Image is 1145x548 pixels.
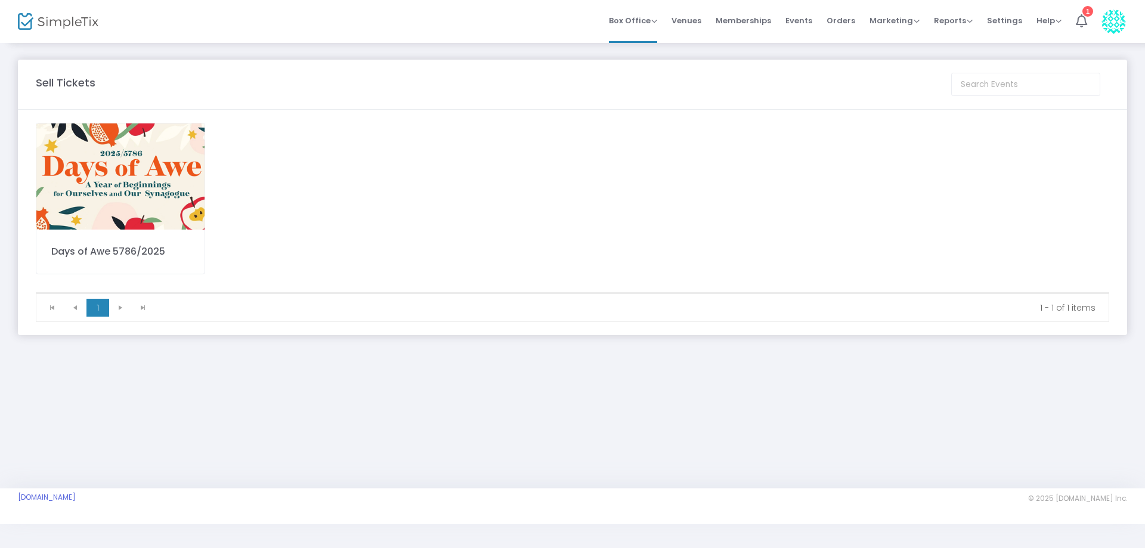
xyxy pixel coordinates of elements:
[1028,494,1127,503] span: © 2025 [DOMAIN_NAME] Inc.
[785,5,812,36] span: Events
[86,299,109,317] span: Page 1
[1036,15,1062,26] span: Help
[36,75,95,91] m-panel-title: Sell Tickets
[987,5,1022,36] span: Settings
[51,244,190,259] div: Days of Awe 5786/2025
[827,5,855,36] span: Orders
[951,73,1100,96] input: Search Events
[163,302,1096,314] kendo-pager-info: 1 - 1 of 1 items
[1082,6,1093,17] div: 1
[671,5,701,36] span: Venues
[869,15,920,26] span: Marketing
[36,123,205,230] img: TicketEmailImage.png
[934,15,973,26] span: Reports
[609,15,657,26] span: Box Office
[18,493,76,502] a: [DOMAIN_NAME]
[716,5,771,36] span: Memberships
